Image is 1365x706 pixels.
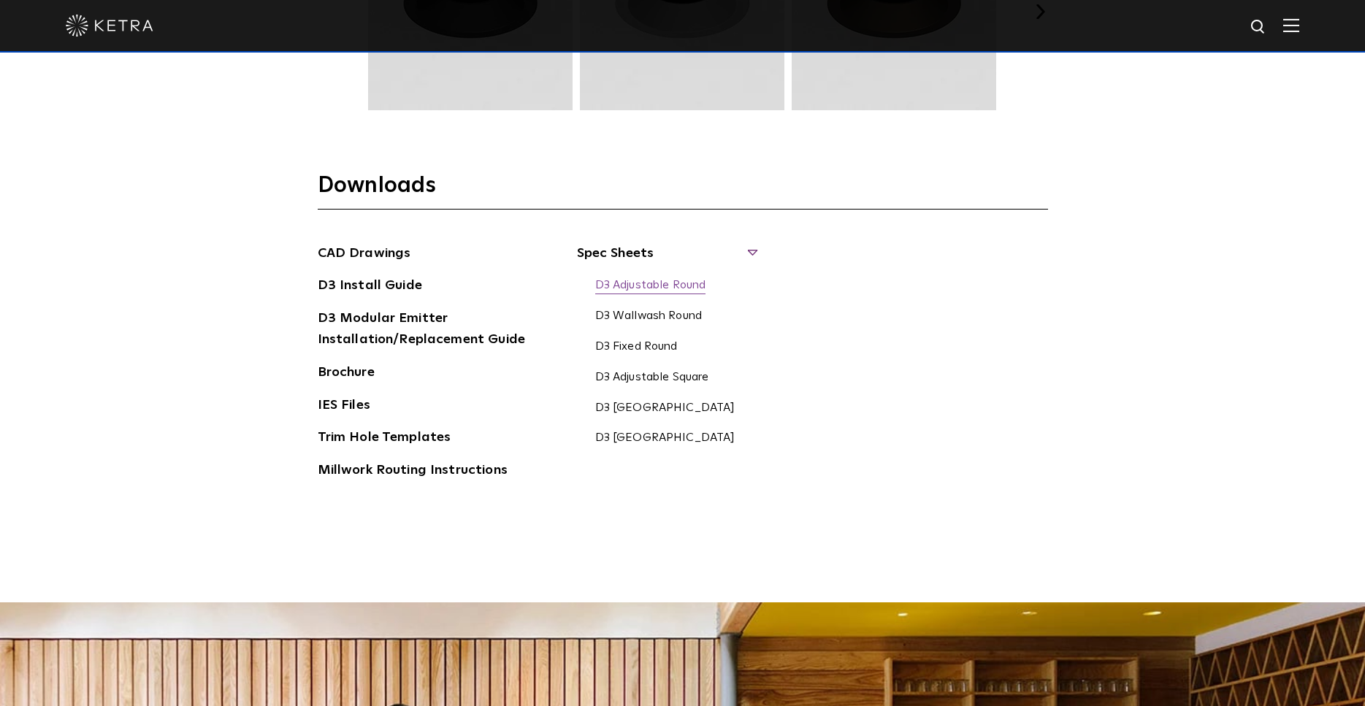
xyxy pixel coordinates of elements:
a: D3 Wallwash Round [595,309,703,325]
a: D3 Adjustable Round [595,278,706,294]
a: D3 [GEOGRAPHIC_DATA] [595,431,735,447]
a: D3 Fixed Round [595,339,678,356]
img: ketra-logo-2019-white [66,15,153,37]
a: D3 Adjustable Square [595,370,709,386]
a: D3 Modular Emitter Installation/Replacement Guide [318,308,537,353]
img: Hamburger%20Nav.svg [1283,18,1299,32]
img: search icon [1250,18,1268,37]
a: Brochure [318,362,375,385]
a: CAD Drawings [318,243,411,266]
a: D3 [GEOGRAPHIC_DATA] [595,401,735,417]
a: Trim Hole Templates [318,427,451,450]
a: IES Files [318,395,370,418]
h3: Downloads [318,172,1048,210]
span: Spec Sheets [577,243,756,275]
a: D3 Install Guide [318,275,422,299]
a: Millwork Routing Instructions [318,460,508,483]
